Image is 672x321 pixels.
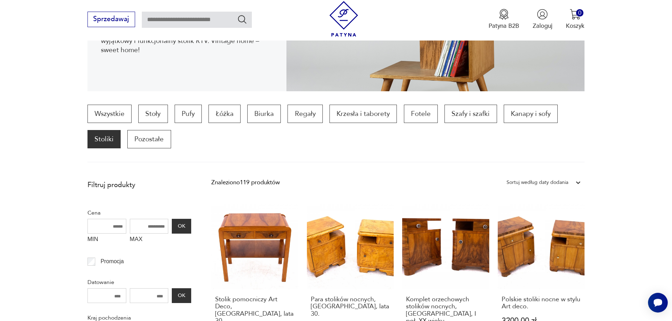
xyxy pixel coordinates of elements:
[489,22,519,30] p: Patyna B2B
[87,208,191,217] p: Cena
[138,105,168,123] a: Stoły
[287,105,322,123] a: Regały
[576,9,583,17] div: 0
[127,130,171,148] a: Pozostałe
[172,288,191,303] button: OK
[87,105,132,123] a: Wszystkie
[87,234,126,247] label: MIN
[247,105,281,123] a: Biurka
[566,22,585,30] p: Koszyk
[87,278,191,287] p: Datowanie
[87,12,135,27] button: Sprzedawaj
[648,293,668,313] iframe: Smartsupp widget button
[489,9,519,30] button: Patyna B2B
[566,9,585,30] button: 0Koszyk
[504,105,558,123] a: Kanapy i sofy
[87,180,191,190] p: Filtruj produkty
[237,14,247,24] button: Szukaj
[502,296,581,310] h3: Polskie stoliki nocne w stylu Art deco.
[537,9,548,20] img: Ikonka użytkownika
[533,9,552,30] button: Zaloguj
[489,9,519,30] a: Ikona medaluPatyna B2B
[130,234,169,247] label: MAX
[329,105,397,123] a: Krzesła i taborety
[507,178,568,187] div: Sortuj według daty dodania
[570,9,581,20] img: Ikona koszyka
[87,130,121,148] a: Stoliki
[533,22,552,30] p: Zaloguj
[208,105,240,123] a: Łóżka
[326,1,362,37] img: Patyna - sklep z meblami i dekoracjami vintage
[498,9,509,20] img: Ikona medalu
[87,17,135,23] a: Sprzedawaj
[444,105,497,123] a: Szafy i szafki
[311,296,390,317] h3: Para stolików nocnych, [GEOGRAPHIC_DATA], lata 30.
[172,219,191,234] button: OK
[404,105,438,123] a: Fotele
[175,105,202,123] a: Pufy
[211,178,280,187] div: Znaleziono 119 produktów
[101,257,124,266] p: Promocja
